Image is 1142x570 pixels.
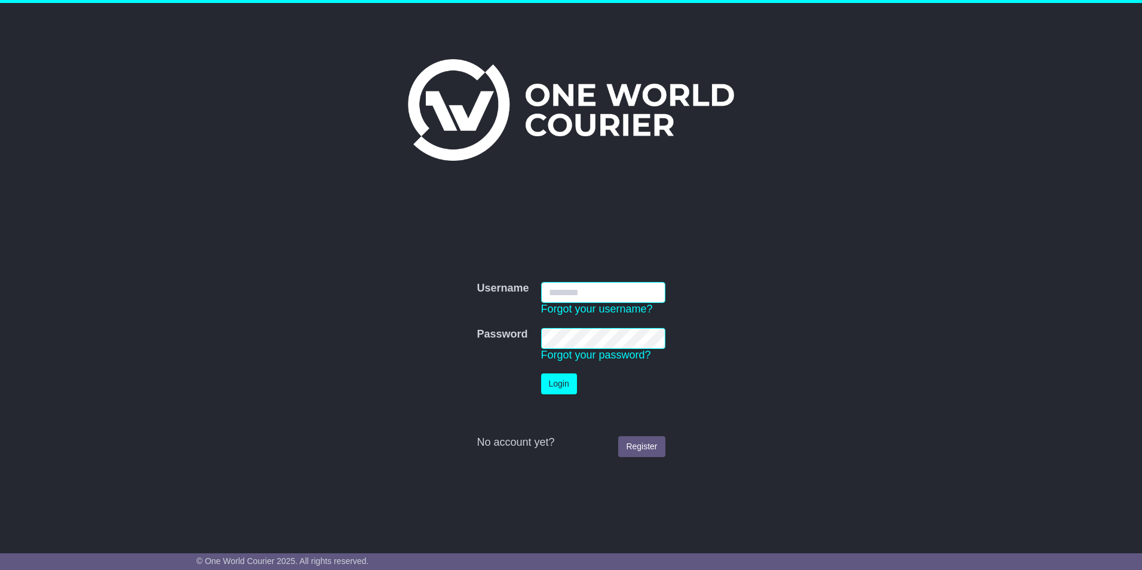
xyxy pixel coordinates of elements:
[477,282,529,295] label: Username
[618,436,665,457] a: Register
[541,303,653,315] a: Forgot your username?
[477,328,527,341] label: Password
[541,373,577,394] button: Login
[477,436,665,449] div: No account yet?
[541,349,651,361] a: Forgot your password?
[408,59,734,161] img: One World
[197,556,369,566] span: © One World Courier 2025. All rights reserved.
